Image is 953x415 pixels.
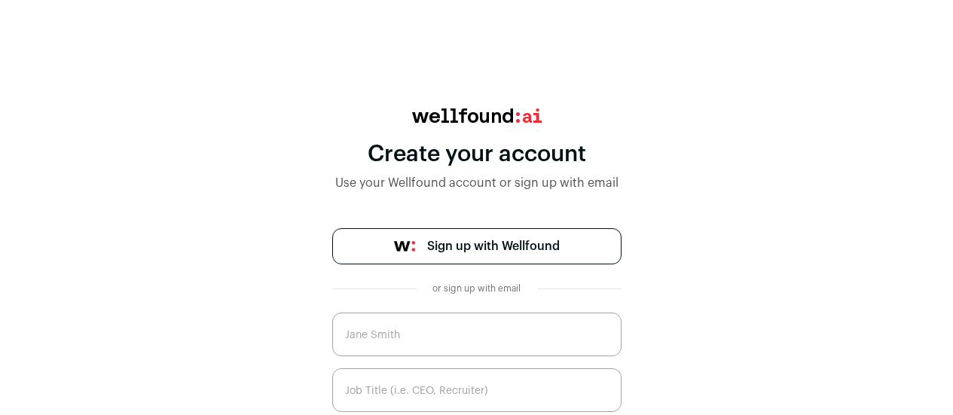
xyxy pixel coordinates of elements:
[332,174,622,192] div: Use your Wellfound account or sign up with email
[412,108,542,123] img: wellfound:ai
[332,141,622,168] div: Create your account
[332,313,622,356] input: Jane Smith
[394,241,415,252] img: wellfound-symbol-flush-black-fb3c872781a75f747ccb3a119075da62bfe97bd399995f84a933054e44a575c4.png
[332,368,622,412] input: Job Title (i.e. CEO, Recruiter)
[429,282,525,294] div: or sign up with email
[332,228,622,264] a: Sign up with Wellfound
[427,237,560,255] span: Sign up with Wellfound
